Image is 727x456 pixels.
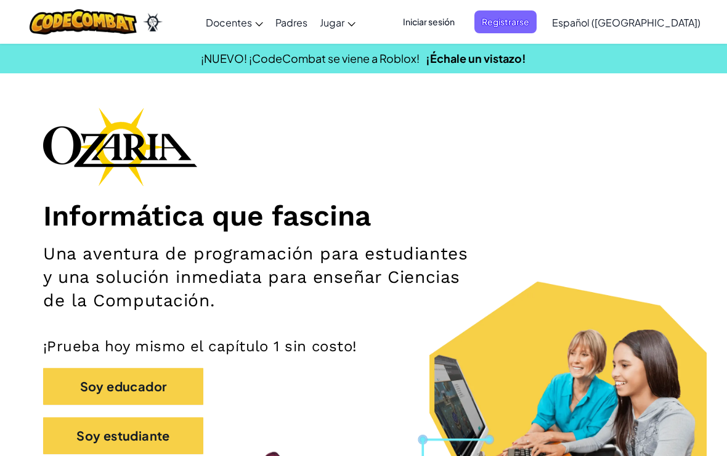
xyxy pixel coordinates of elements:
[43,337,684,356] p: ¡Prueba hoy mismo el capítulo 1 sin costo!
[43,107,197,186] img: Ozaria branding logo
[200,6,269,39] a: Docentes
[43,242,473,312] h2: Una aventura de programación para estudiantes y una solución inmediata para enseñar Ciencias de l...
[552,16,701,29] span: Español ([GEOGRAPHIC_DATA])
[43,368,203,405] button: Soy educador
[474,10,537,33] button: Registrarse
[43,198,684,233] h1: Informática que fascina
[43,417,203,454] button: Soy estudiante
[426,51,526,65] a: ¡Échale un vistazo!
[320,16,344,29] span: Jugar
[30,9,137,35] img: CodeCombat logo
[546,6,707,39] a: Español ([GEOGRAPHIC_DATA])
[314,6,362,39] a: Jugar
[201,51,420,65] span: ¡NUEVO! ¡CodeCombat se viene a Roblox!
[143,13,163,31] img: Ozaria
[396,10,462,33] button: Iniciar sesión
[206,16,252,29] span: Docentes
[269,6,314,39] a: Padres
